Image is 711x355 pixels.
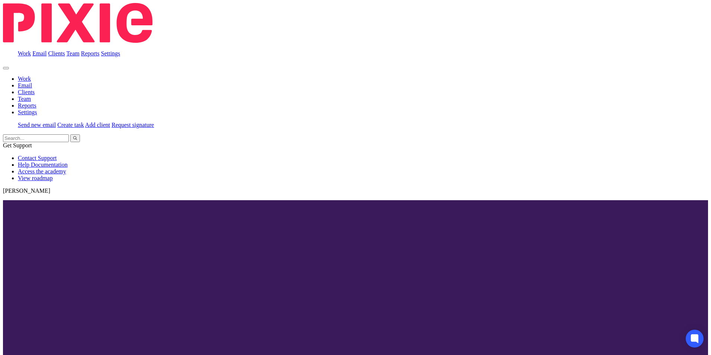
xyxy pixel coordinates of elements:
[18,89,35,95] a: Clients
[66,50,79,57] a: Team
[3,142,32,148] span: Get Support
[81,50,100,57] a: Reports
[70,134,80,142] button: Search
[18,76,31,82] a: Work
[18,102,36,109] a: Reports
[18,155,57,161] a: Contact Support
[48,50,65,57] a: Clients
[18,82,32,89] a: Email
[85,122,110,128] a: Add client
[18,175,53,181] a: View roadmap
[3,188,708,194] p: [PERSON_NAME]
[18,109,37,115] a: Settings
[101,50,120,57] a: Settings
[32,50,46,57] a: Email
[18,122,56,128] a: Send new email
[18,50,31,57] a: Work
[57,122,84,128] a: Create task
[112,122,154,128] a: Request signature
[18,161,68,168] a: Help Documentation
[3,3,152,43] img: Pixie
[18,168,66,175] a: Access the academy
[18,96,31,102] a: Team
[3,134,69,142] input: Search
